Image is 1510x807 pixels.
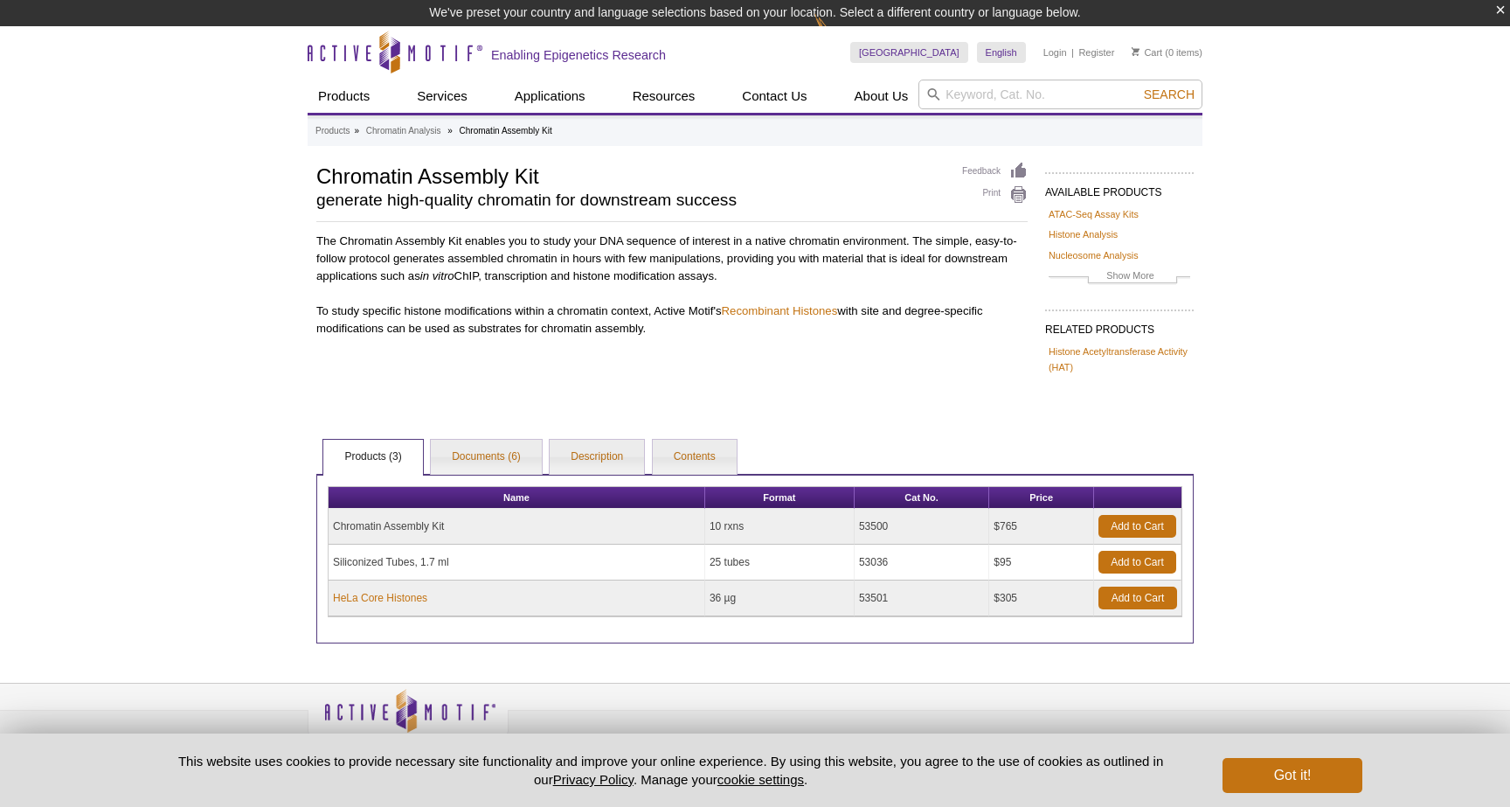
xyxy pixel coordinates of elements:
[1132,47,1139,56] img: Your Cart
[1098,551,1176,574] a: Add to Cart
[1049,247,1139,263] a: Nucleosome Analysis
[550,440,644,475] a: Description
[366,123,441,139] a: Chromatin Analysis
[989,509,1094,545] td: $765
[406,80,478,113] a: Services
[855,581,989,616] td: 53501
[1132,42,1202,63] li: (0 items)
[316,233,1028,285] p: The Chromatin Assembly Kit enables you to study your DNA sequence of interest in a native chromat...
[989,581,1094,616] td: $305
[1132,46,1162,59] a: Cart
[1045,172,1194,204] h2: AVAILABLE PRODUCTS
[855,487,989,509] th: Cat No.
[1045,310,1194,341] h2: RELATED PRODUCTS
[1071,42,1074,63] li: |
[1043,46,1067,59] a: Login
[1007,714,1138,753] table: Click to Verify - This site chose Symantec SSL for secure e-commerce and confidential communicati...
[316,192,945,208] h2: generate high-quality chromatin for downstream success
[705,581,855,616] td: 36 µg
[148,752,1194,789] p: This website uses cookies to provide necessary site functionality and improve your online experie...
[989,545,1094,581] td: $95
[491,47,666,63] h2: Enabling Epigenetics Research
[315,123,350,139] a: Products
[329,509,705,545] td: Chromatin Assembly Kit
[323,440,422,475] a: Products (3)
[855,509,989,545] td: 53500
[420,269,454,282] i: in vitro
[657,732,823,747] h4: Epigenetic News
[989,487,1094,509] th: Price
[622,80,706,113] a: Resources
[1223,758,1362,793] button: Got it!
[1144,87,1195,101] span: Search
[977,42,1026,63] a: English
[653,440,737,475] a: Contents
[329,545,705,581] td: Siliconized Tubes, 1.7 ml
[333,590,427,606] a: HeLa Core Histones
[504,80,596,113] a: Applications
[316,162,945,188] h1: Chromatin Assembly Kit
[722,304,838,317] a: Recombinant Histones
[460,126,552,136] li: Chromatin Assembly Kit
[844,80,919,113] a: About Us
[1139,87,1200,102] button: Search
[354,126,359,136] li: »
[962,185,1028,205] a: Print
[308,80,380,113] a: Products
[517,729,585,755] a: Privacy Policy
[717,772,804,787] button: cookie settings
[1078,46,1114,59] a: Register
[705,545,855,581] td: 25 tubes
[705,509,855,545] td: 10 rxns
[431,440,542,475] a: Documents (6)
[918,80,1202,109] input: Keyword, Cat. No.
[1049,344,1190,375] a: Histone Acetyltransferase Activity (HAT)
[329,487,705,509] th: Name
[832,732,998,747] h4: Technical Downloads
[1049,206,1139,222] a: ATAC-Seq Assay Kits
[308,684,509,755] img: Active Motif,
[1098,515,1176,538] a: Add to Cart
[1049,226,1118,242] a: Histone Analysis
[814,13,861,54] img: Change Here
[447,126,453,136] li: »
[705,487,855,509] th: Format
[1098,587,1177,609] a: Add to Cart
[316,303,1028,337] p: To study specific histone modifications within a chromatin context, Active Motif's with site and ...
[553,772,634,787] a: Privacy Policy
[1049,268,1190,288] a: Show More
[731,80,817,113] a: Contact Us
[855,545,989,581] td: 53036
[850,42,968,63] a: [GEOGRAPHIC_DATA]
[962,162,1028,181] a: Feedback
